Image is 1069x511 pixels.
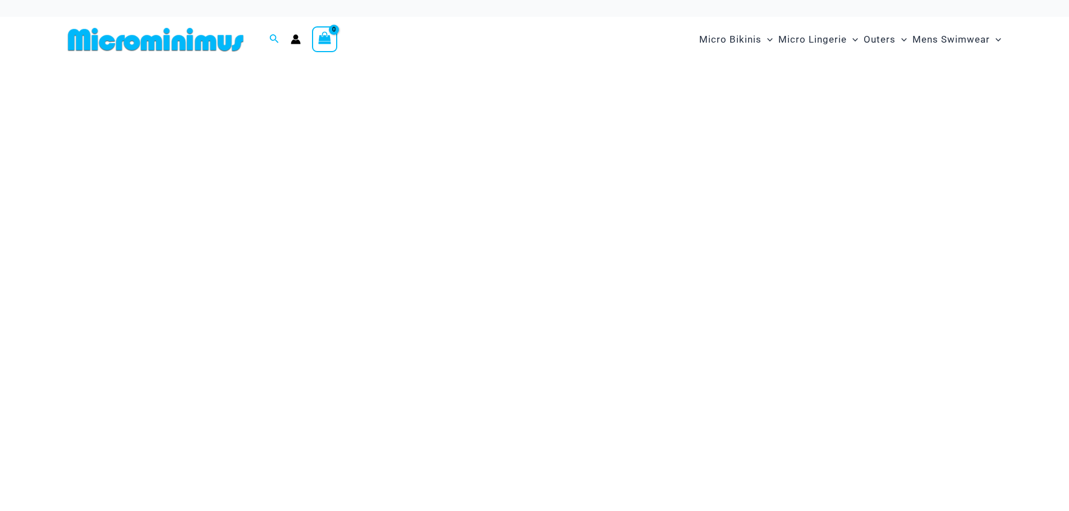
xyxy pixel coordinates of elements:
img: MM SHOP LOGO FLAT [63,27,248,52]
a: OutersMenu ToggleMenu Toggle [861,22,910,57]
nav: Site Navigation [695,21,1006,58]
span: Menu Toggle [847,25,858,54]
a: Account icon link [291,34,301,44]
img: Waves Breaking Ocean Bikini Pack [61,74,1008,396]
span: Outers [864,25,896,54]
a: View Shopping Cart, empty [312,26,338,52]
span: Menu Toggle [990,25,1001,54]
span: Micro Lingerie [778,25,847,54]
span: Mens Swimwear [912,25,990,54]
a: Search icon link [269,33,279,47]
span: Micro Bikinis [699,25,761,54]
a: Mens SwimwearMenu ToggleMenu Toggle [910,22,1004,57]
span: Menu Toggle [761,25,773,54]
a: Micro LingerieMenu ToggleMenu Toggle [776,22,861,57]
a: Micro BikinisMenu ToggleMenu Toggle [696,22,776,57]
span: Menu Toggle [896,25,907,54]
